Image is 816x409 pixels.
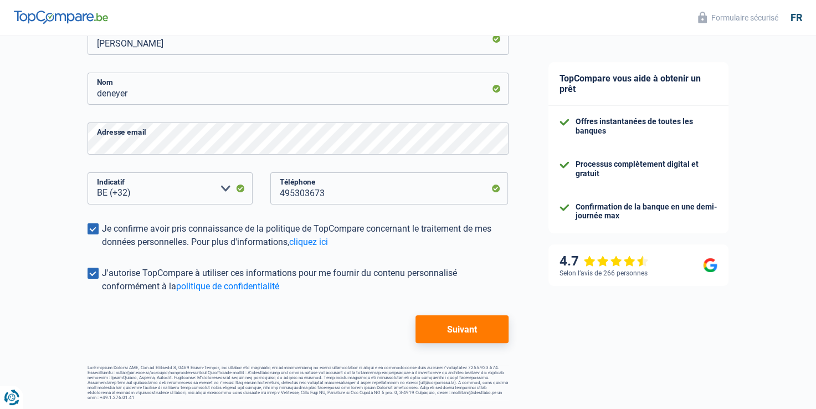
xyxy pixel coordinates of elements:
[176,281,279,292] a: politique de confidentialité
[791,12,802,24] div: fr
[88,365,509,400] footer: LorEmipsum Dolorsi AME, Con ad Elitsedd 8, 0469 Eiusm-Tempor, inc utlabor etd magnaaliq eni admin...
[576,202,717,221] div: Confirmation de la banque en une demi-journée max
[691,8,785,27] button: Formulaire sécurisé
[270,172,509,204] input: 401020304
[560,269,648,277] div: Selon l’avis de 266 personnes
[576,117,717,136] div: Offres instantanées de toutes les banques
[548,62,728,106] div: TopCompare vous aide à obtenir un prêt
[102,267,509,293] div: J'autorise TopCompare à utiliser ces informations pour me fournir du contenu personnalisé conform...
[576,160,717,178] div: Processus complètement digital et gratuit
[102,222,509,249] div: Je confirme avoir pris connaissance de la politique de TopCompare concernant le traitement de mes...
[289,237,328,247] a: cliquez ici
[14,11,108,24] img: TopCompare Logo
[415,315,508,343] button: Suivant
[560,253,649,269] div: 4.7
